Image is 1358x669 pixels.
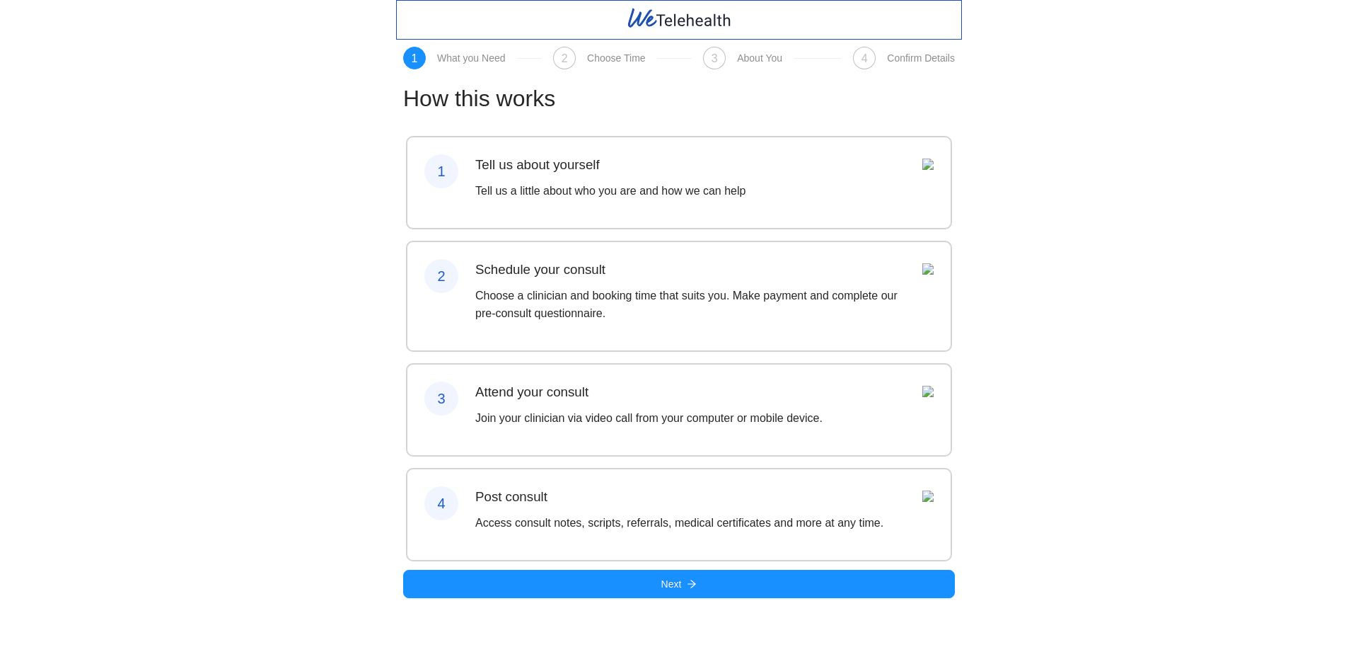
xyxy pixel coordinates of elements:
button: Nextarrow-right [403,570,955,598]
img: Assets%2FWeTelehealthBookingWizard%2FDALL%C2%B7E%202023-02-07%2021.21.44%20-%20minimalist%20blue%... [922,263,934,275]
span: 4 [861,52,868,64]
h3: Tell us about yourself [475,154,745,175]
div: 1 [424,154,458,188]
img: Assets%2FWeTelehealthBookingWizard%2FDALL%C2%B7E%202023-02-07%2022.00.43%20-%20minimalist%20blue%... [922,491,934,502]
span: 2 [562,52,568,64]
img: Assets%2FWeTelehealthBookingWizard%2FDALL%C2%B7E%202023-02-07%2021.55.47%20-%20minimal%20blue%20i... [922,386,934,397]
div: Confirm Details [887,52,955,64]
div: About You [737,52,782,64]
span: arrow-right [687,579,697,590]
h3: Post consult [475,486,883,507]
div: Choose Time [587,52,645,64]
span: 1 [412,52,418,64]
span: 3 [712,52,718,64]
div: 4 [424,486,458,520]
img: Assets%2FWeTelehealthBookingWizard%2FDALL%C2%B7E%202023-02-07%2021.19.39%20-%20minimalist%20blue%... [922,159,934,170]
h1: How this works [403,81,955,116]
p: Join your clinician via video call from your computer or mobile device. [475,409,823,427]
div: What you Need [437,52,506,64]
span: Next [661,576,682,592]
p: Access consult notes, scripts, referrals, medical certificates and more at any time. [475,514,883,532]
img: WeTelehealth [626,6,733,30]
h3: Attend your consult [475,382,823,402]
h3: Schedule your consult [475,259,905,280]
p: Tell us a little about who you are and how we can help [475,182,745,200]
p: Choose a clinician and booking time that suits you. Make payment and complete our pre-consult que... [475,287,905,322]
div: 2 [424,259,458,293]
div: 3 [424,382,458,416]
